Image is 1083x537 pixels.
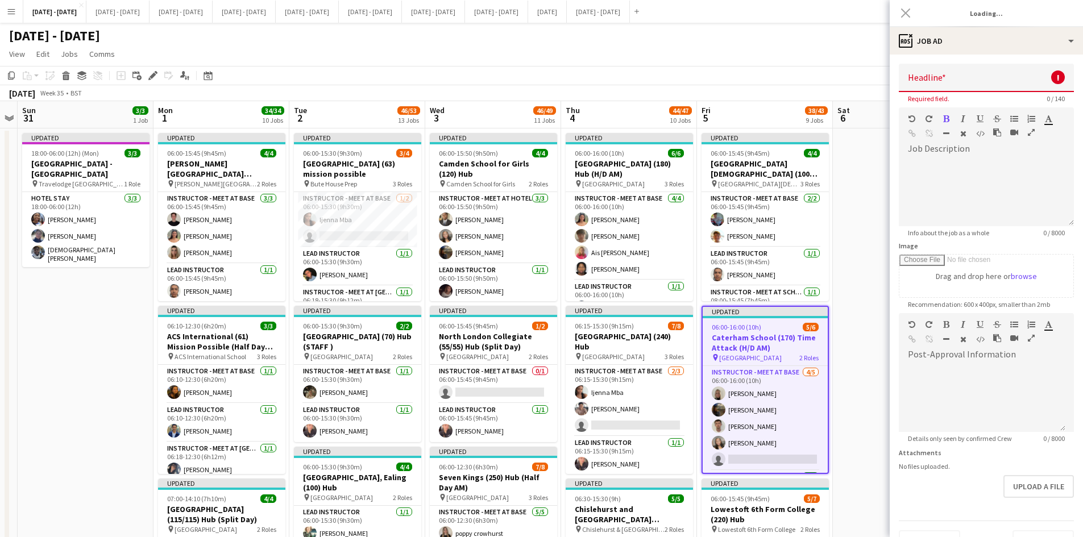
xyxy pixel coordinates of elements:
[89,49,115,59] span: Comms
[718,180,800,188] span: [GEOGRAPHIC_DATA][DEMOGRAPHIC_DATA]
[566,331,693,352] h3: [GEOGRAPHIC_DATA] (240) Hub
[294,331,421,352] h3: [GEOGRAPHIC_DATA] (70) Hub (STAFF )
[430,264,557,302] app-card-role: Lead Instructor1/106:00-15:50 (9h50m)[PERSON_NAME]
[566,133,693,301] app-job-card: Updated06:00-16:00 (10h)6/6[GEOGRAPHIC_DATA] (180) Hub (H/D AM) [GEOGRAPHIC_DATA]3 RolesInstructo...
[85,47,119,61] a: Comms
[1010,128,1018,137] button: Insert video
[70,89,82,97] div: BST
[393,180,412,188] span: 3 Roles
[702,105,711,115] span: Fri
[566,306,693,474] app-job-card: Updated06:15-15:30 (9h15m)7/8[GEOGRAPHIC_DATA] (240) Hub [GEOGRAPHIC_DATA]3 RolesInstructor - Mee...
[294,306,421,315] div: Updated
[158,403,285,442] app-card-role: Lead Instructor1/106:10-12:30 (6h20m)[PERSON_NAME]
[529,352,548,361] span: 2 Roles
[959,320,967,329] button: Italic
[719,353,782,362] span: [GEOGRAPHIC_DATA]
[575,494,621,503] span: 06:30-15:30 (9h)
[158,192,285,264] app-card-role: Instructor - Meet at Base3/306:00-15:45 (9h45m)[PERSON_NAME][PERSON_NAME][PERSON_NAME]
[837,105,850,115] span: Sat
[702,306,829,474] app-job-card: Updated06:00-16:00 (10h)5/6Caterham School (170) Time Attack (H/D AM) [GEOGRAPHIC_DATA]2 RolesIns...
[294,192,421,247] app-card-role: Instructor - Meet at Base1/206:00-15:30 (9h30m)Ijenna Mba
[158,504,285,524] h3: [GEOGRAPHIC_DATA] (115/115) Hub (Split Day)
[702,133,829,301] div: Updated06:00-15:45 (9h45m)4/4[GEOGRAPHIC_DATA][DEMOGRAPHIC_DATA] (100) Hub [GEOGRAPHIC_DATA][DEMO...
[156,111,173,124] span: 1
[262,106,284,115] span: 34/34
[899,434,1021,443] span: Details only seen by confirmed Crew
[276,1,339,23] button: [DATE] - [DATE]
[702,504,829,524] h3: Lowestoft 6th Form College (220) Hub
[703,307,828,316] div: Updated
[439,322,498,330] span: 06:00-15:45 (9h45m)
[566,436,693,475] app-card-role: Lead Instructor1/106:15-15:30 (9h15m)[PERSON_NAME]
[303,149,362,157] span: 06:00-15:30 (9h30m)
[942,129,950,138] button: Horizontal Line
[125,149,140,157] span: 3/3
[532,463,548,471] span: 7/8
[133,116,148,124] div: 1 Job
[668,494,684,503] span: 5/5
[158,306,285,315] div: Updated
[993,128,1001,137] button: Paste as plain text
[959,129,967,138] button: Clear Formatting
[942,335,950,344] button: Horizontal Line
[532,322,548,330] span: 1/2
[800,180,820,188] span: 3 Roles
[393,493,412,502] span: 2 Roles
[702,478,829,488] div: Updated
[294,159,421,179] h3: [GEOGRAPHIC_DATA] (63) mission possible
[36,49,49,59] span: Edit
[61,49,78,59] span: Jobs
[262,116,284,124] div: 10 Jobs
[294,286,421,324] app-card-role: Instructor - Meet at [GEOGRAPHIC_DATA]1/106:18-15:30 (9h12m)
[22,133,150,267] app-job-card: Updated18:00-06:00 (12h) (Mon)3/3[GEOGRAPHIC_DATA] - [GEOGRAPHIC_DATA] Travelodge [GEOGRAPHIC_DAT...
[534,116,555,124] div: 11 Jobs
[158,159,285,179] h3: [PERSON_NAME][GEOGRAPHIC_DATA][PERSON_NAME] (100) Hub
[582,525,665,534] span: Chislehurst & [GEOGRAPHIC_DATA]
[310,180,357,188] span: Bute House Prep
[38,89,66,97] span: Week 35
[532,149,548,157] span: 4/4
[294,365,421,403] app-card-role: Instructor - Meet at Base1/106:00-15:30 (9h30m)[PERSON_NAME]
[402,1,465,23] button: [DATE] - [DATE]
[1034,434,1074,443] span: 0 / 8000
[529,180,548,188] span: 2 Roles
[430,133,557,301] app-job-card: Updated06:00-15:50 (9h50m)4/4Camden School for Girls (120) Hub Camden School for Girls2 RolesInst...
[310,352,373,361] span: [GEOGRAPHIC_DATA]
[260,322,276,330] span: 3/3
[665,525,684,534] span: 2 Roles
[86,1,150,23] button: [DATE] - [DATE]
[257,180,276,188] span: 2 Roles
[158,306,285,474] app-job-card: Updated06:10-12:30 (6h20m)3/3ACS International (61) Mission Possible (Half Day AM) ACS Internatio...
[575,149,624,157] span: 06:00-16:00 (10h)
[712,323,761,331] span: 06:00-16:00 (10h)
[294,133,421,142] div: Updated
[175,352,246,361] span: ACS International School
[158,478,285,488] div: Updated
[1003,475,1074,498] button: Upload a file
[976,129,984,138] button: HTML Code
[439,463,498,471] span: 06:00-12:30 (6h30m)
[9,49,25,59] span: View
[700,111,711,124] span: 5
[959,114,967,123] button: Italic
[294,447,421,456] div: Updated
[566,280,693,319] app-card-role: Lead Instructor1/106:00-16:00 (10h)
[533,106,556,115] span: 46/49
[582,180,645,188] span: [GEOGRAPHIC_DATA]
[294,133,421,301] app-job-card: Updated06:00-15:30 (9h30m)3/4[GEOGRAPHIC_DATA] (63) mission possible Bute House Prep3 RolesInstru...
[158,331,285,352] h3: ACS International (61) Mission Possible (Half Day AM)
[702,286,829,324] app-card-role: Instructor - Meet at School1/108:00-15:45 (7h45m)
[303,463,362,471] span: 06:00-15:30 (9h30m)
[430,331,557,352] h3: North London Collegiate (55/55) Hub (Split Day)
[22,192,150,267] app-card-role: Hotel Stay3/318:00-06:00 (12h)[PERSON_NAME][PERSON_NAME][DEMOGRAPHIC_DATA][PERSON_NAME]
[668,322,684,330] span: 7/8
[976,320,984,329] button: Underline
[799,353,819,362] span: 2 Roles
[702,159,829,179] h3: [GEOGRAPHIC_DATA][DEMOGRAPHIC_DATA] (100) Hub
[703,471,828,509] app-card-role: Lead Instructor1/1
[294,306,421,442] app-job-card: Updated06:00-15:30 (9h30m)2/2[GEOGRAPHIC_DATA] (70) Hub (STAFF ) [GEOGRAPHIC_DATA]2 RolesInstruct...
[670,116,691,124] div: 10 Jobs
